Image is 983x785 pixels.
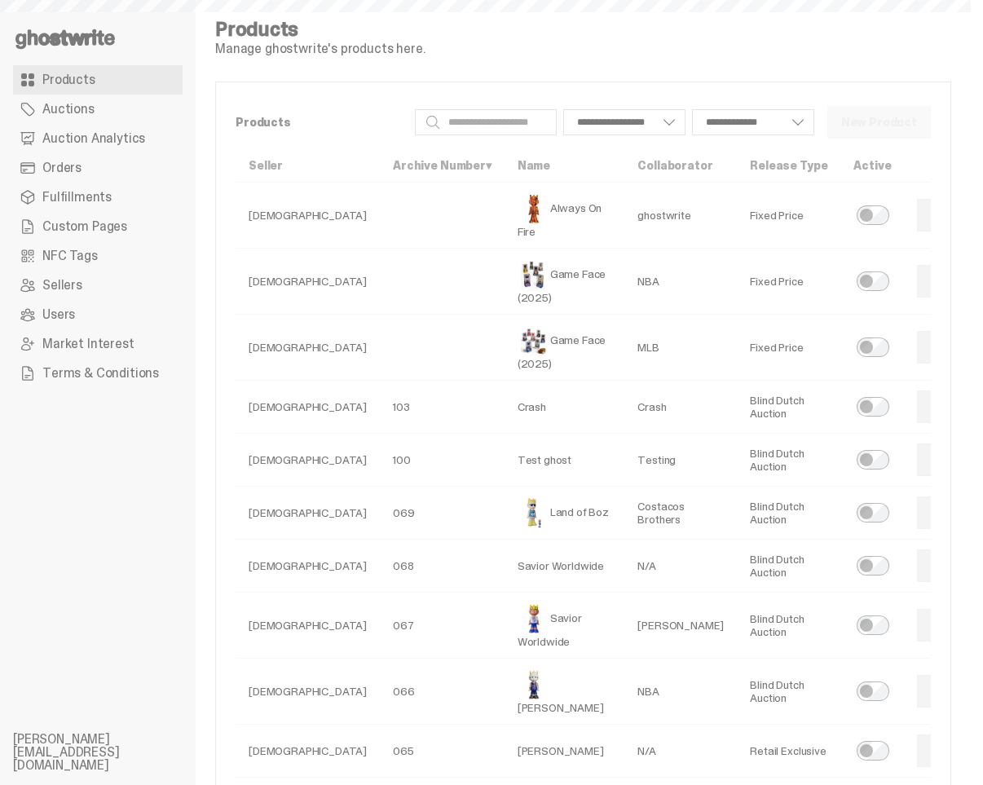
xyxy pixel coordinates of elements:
[42,249,98,262] span: NFC Tags
[505,487,625,540] td: Land of Boz
[624,315,737,381] td: MLB
[13,271,183,300] a: Sellers
[505,249,625,315] td: Game Face (2025)
[505,434,625,487] td: Test ghost
[737,434,840,487] td: Blind Dutch Auction
[236,249,380,315] td: [DEMOGRAPHIC_DATA]
[505,659,625,725] td: [PERSON_NAME]
[42,103,95,116] span: Auctions
[42,73,95,86] span: Products
[624,149,737,183] th: Collaborator
[518,324,550,357] img: Game Face (2025)
[42,220,127,233] span: Custom Pages
[624,487,737,540] td: Costacos Brothers
[737,381,840,434] td: Blind Dutch Auction
[13,212,183,241] a: Custom Pages
[518,602,550,635] img: Savior Worldwide
[236,117,402,128] p: Products
[737,725,840,778] td: Retail Exclusive
[236,725,380,778] td: [DEMOGRAPHIC_DATA]
[505,540,625,593] td: Savior Worldwide
[624,183,737,249] td: ghostwrite
[624,593,737,659] td: [PERSON_NAME]
[236,183,380,249] td: [DEMOGRAPHIC_DATA]
[518,192,550,225] img: Always On Fire
[13,95,183,124] a: Auctions
[13,359,183,388] a: Terms & Conditions
[13,65,183,95] a: Products
[624,381,737,434] td: Crash
[624,659,737,725] td: NBA
[380,593,505,659] td: 067
[624,540,737,593] td: N/A
[505,149,625,183] th: Name
[236,659,380,725] td: [DEMOGRAPHIC_DATA]
[737,487,840,540] td: Blind Dutch Auction
[737,149,840,183] th: Release Type
[486,158,491,173] span: ▾
[42,308,75,321] span: Users
[624,434,737,487] td: Testing
[13,153,183,183] a: Orders
[380,381,505,434] td: 103
[505,725,625,778] td: [PERSON_NAME]
[13,733,209,772] li: [PERSON_NAME][EMAIL_ADDRESS][DOMAIN_NAME]
[42,191,112,204] span: Fulfillments
[853,158,891,173] a: Active
[13,124,183,153] a: Auction Analytics
[380,540,505,593] td: 068
[236,593,380,659] td: [DEMOGRAPHIC_DATA]
[236,381,380,434] td: [DEMOGRAPHIC_DATA]
[42,161,82,174] span: Orders
[236,149,380,183] th: Seller
[380,659,505,725] td: 066
[505,183,625,249] td: Always On Fire
[236,315,380,381] td: [DEMOGRAPHIC_DATA]
[236,434,380,487] td: [DEMOGRAPHIC_DATA]
[737,249,840,315] td: Fixed Price
[624,249,737,315] td: NBA
[42,337,134,351] span: Market Interest
[215,20,425,39] h4: Products
[737,593,840,659] td: Blind Dutch Auction
[236,487,380,540] td: [DEMOGRAPHIC_DATA]
[518,496,550,529] img: Land of Boz
[505,381,625,434] td: Crash
[380,487,505,540] td: 069
[13,183,183,212] a: Fulfillments
[505,593,625,659] td: Savior Worldwide
[518,668,550,701] img: Eminem
[518,258,550,291] img: Game Face (2025)
[624,725,737,778] td: N/A
[380,434,505,487] td: 100
[42,132,145,145] span: Auction Analytics
[13,300,183,329] a: Users
[737,315,840,381] td: Fixed Price
[380,725,505,778] td: 065
[393,158,491,173] a: Archive Number▾
[42,279,82,292] span: Sellers
[236,540,380,593] td: [DEMOGRAPHIC_DATA]
[13,329,183,359] a: Market Interest
[215,42,425,55] p: Manage ghostwrite's products here.
[737,540,840,593] td: Blind Dutch Auction
[737,183,840,249] td: Fixed Price
[737,659,840,725] td: Blind Dutch Auction
[13,241,183,271] a: NFC Tags
[505,315,625,381] td: Game Face (2025)
[42,367,159,380] span: Terms & Conditions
